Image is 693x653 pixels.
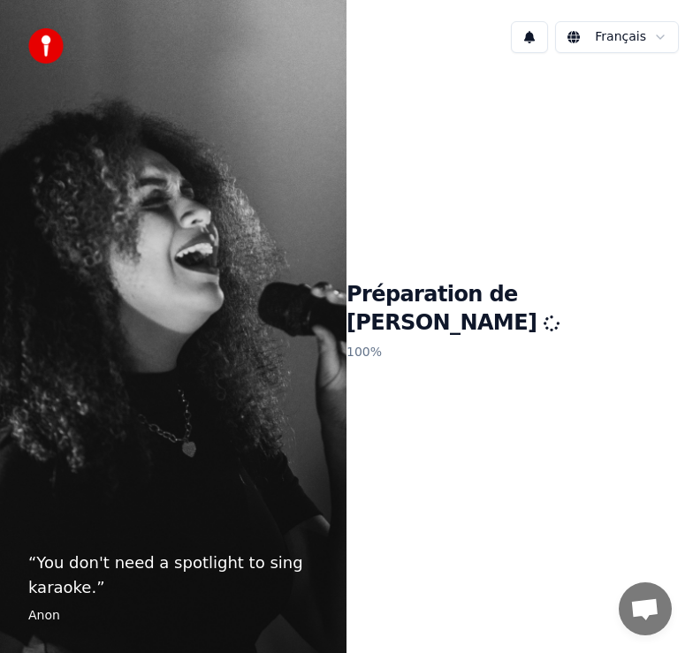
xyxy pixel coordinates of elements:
[619,582,672,635] div: Ouvrir le chat
[346,337,693,368] p: 100 %
[28,28,64,64] img: youka
[346,281,693,338] h1: Préparation de [PERSON_NAME]
[28,550,318,600] p: “ You don't need a spotlight to sing karaoke. ”
[28,607,318,625] footer: Anon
